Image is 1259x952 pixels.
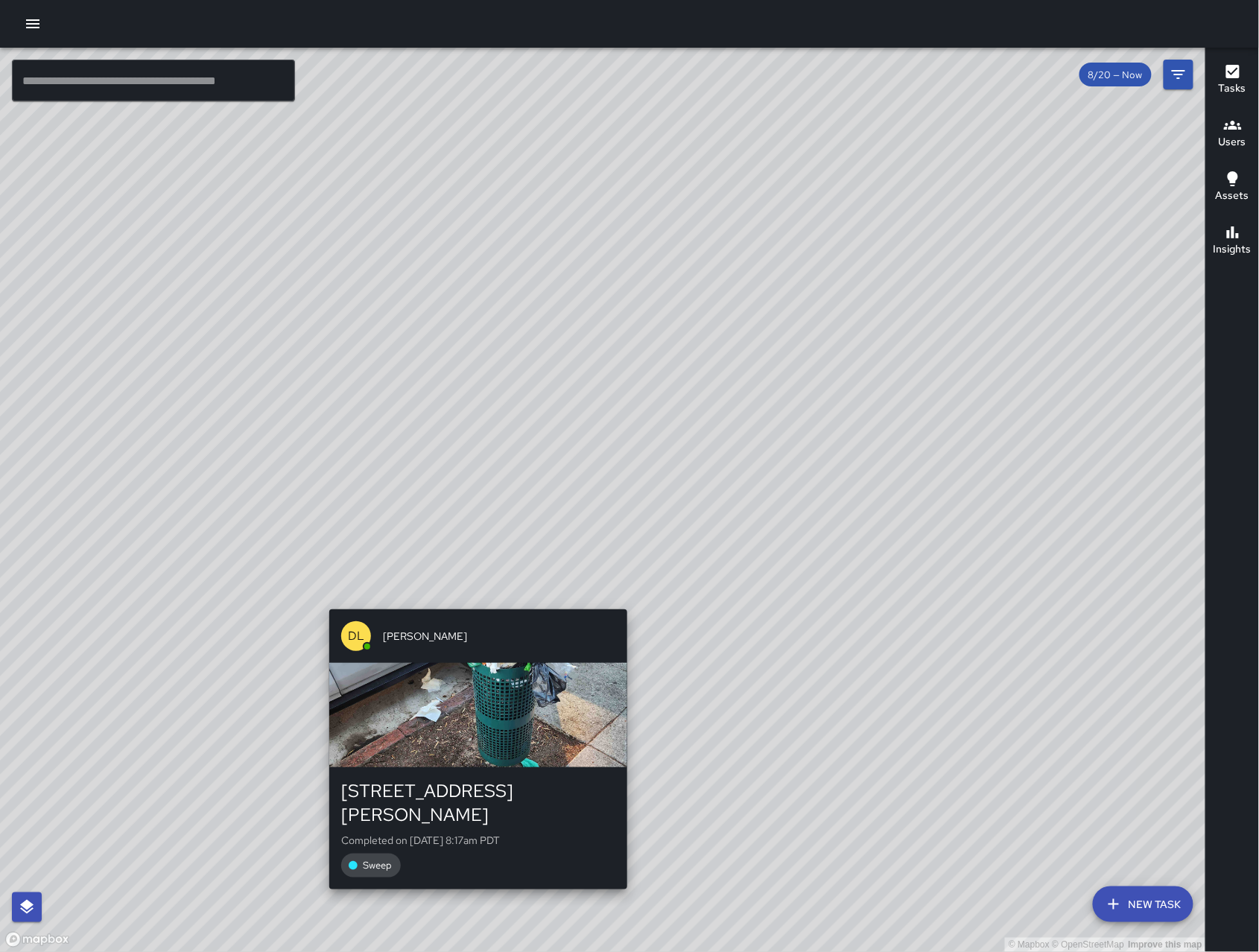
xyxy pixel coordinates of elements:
[383,629,615,644] span: [PERSON_NAME]
[1206,215,1259,268] button: Insights
[1214,241,1252,258] h6: Insights
[1093,886,1193,922] button: New Task
[1079,69,1152,81] span: 8/20 — Now
[341,833,615,848] p: Completed on [DATE] 8:17am PDT
[1206,54,1259,107] button: Tasks
[1164,60,1193,89] button: Filters
[348,627,364,645] p: DL
[1206,161,1259,215] button: Assets
[1216,188,1249,204] h6: Assets
[1219,134,1246,150] h6: Users
[1206,107,1259,161] button: Users
[1219,80,1246,97] h6: Tasks
[341,779,615,827] div: [STREET_ADDRESS][PERSON_NAME]
[329,609,627,889] button: DL[PERSON_NAME][STREET_ADDRESS][PERSON_NAME]Completed on [DATE] 8:17am PDTSweep
[354,859,401,872] span: Sweep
